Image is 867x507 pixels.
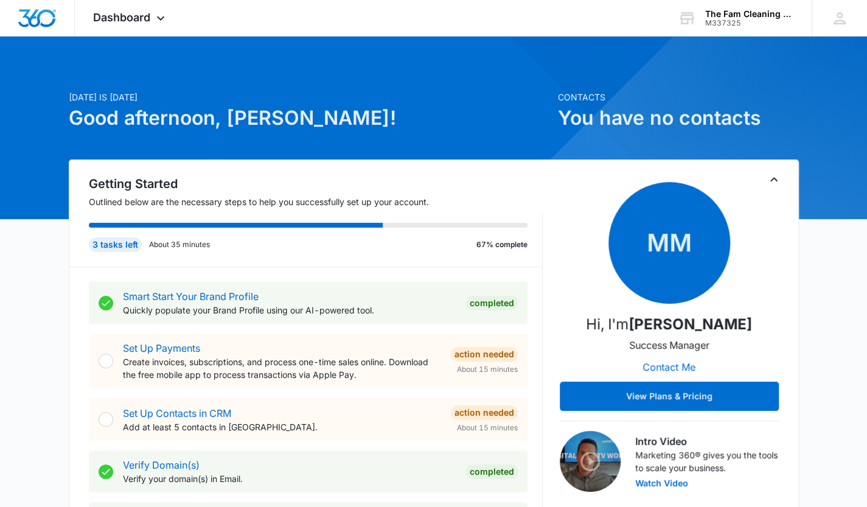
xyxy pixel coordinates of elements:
[628,315,752,333] strong: [PERSON_NAME]
[630,352,708,382] button: Contact Me
[635,479,688,488] button: Watch Video
[705,19,794,27] div: account id
[89,237,142,252] div: 3 tasks left
[457,422,518,433] span: About 15 minutes
[69,103,551,133] h1: Good afternoon, [PERSON_NAME]!
[560,382,779,411] button: View Plans & Pricing
[123,342,200,354] a: Set Up Payments
[466,296,518,310] div: Completed
[451,405,518,420] div: Action Needed
[466,464,518,479] div: Completed
[476,239,528,250] p: 67% complete
[629,338,709,352] p: Success Manager
[558,103,799,133] h1: You have no contacts
[69,91,551,103] p: [DATE] is [DATE]
[608,182,730,304] span: MM
[89,175,543,193] h2: Getting Started
[123,407,231,419] a: Set Up Contacts in CRM
[123,472,456,485] p: Verify your domain(s) in Email.
[586,313,752,335] p: Hi, I'm
[705,9,794,19] div: account name
[123,421,441,433] p: Add at least 5 contacts in [GEOGRAPHIC_DATA].
[93,11,150,24] span: Dashboard
[123,459,200,471] a: Verify Domain(s)
[635,434,779,449] h3: Intro Video
[123,304,456,316] p: Quickly populate your Brand Profile using our AI-powered tool.
[149,239,210,250] p: About 35 minutes
[89,195,543,208] p: Outlined below are the necessary steps to help you successfully set up your account.
[451,347,518,362] div: Action Needed
[123,290,259,302] a: Smart Start Your Brand Profile
[123,355,441,381] p: Create invoices, subscriptions, and process one-time sales online. Download the free mobile app t...
[560,431,621,492] img: Intro Video
[457,364,518,375] span: About 15 minutes
[767,172,781,187] button: Toggle Collapse
[558,91,799,103] p: Contacts
[635,449,779,474] p: Marketing 360® gives you the tools to scale your business.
